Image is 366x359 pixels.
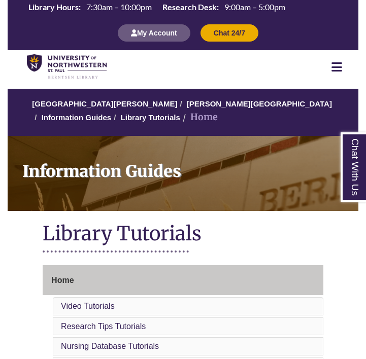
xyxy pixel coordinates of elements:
a: Video Tutorials [61,302,115,310]
a: Library Tutorials [121,113,180,122]
button: My Account [118,24,190,42]
th: Research Desk: [158,2,220,13]
img: UNWSP Library Logo [27,54,107,80]
a: [GEOGRAPHIC_DATA][PERSON_NAME] [32,99,177,108]
a: Home [43,265,323,296]
a: Information Guides [42,113,112,122]
h1: Information Guides [16,136,358,198]
button: Chat 24/7 [201,24,258,42]
th: Library Hours: [24,2,82,13]
a: Nursing Database Tutorials [61,342,159,350]
span: 9:00am – 5:00pm [224,2,285,12]
span: Home [51,276,74,284]
a: Research Tips Tutorials [61,322,146,331]
a: Information Guides [8,136,358,211]
a: Chat 24/7 [201,28,258,37]
li: Home [180,110,218,125]
a: My Account [118,28,190,37]
a: Hours Today [24,2,289,14]
h1: Library Tutorials [43,221,323,248]
span: 7:30am – 10:00pm [86,2,152,12]
a: [PERSON_NAME][GEOGRAPHIC_DATA] [187,99,332,108]
table: Hours Today [24,2,289,13]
